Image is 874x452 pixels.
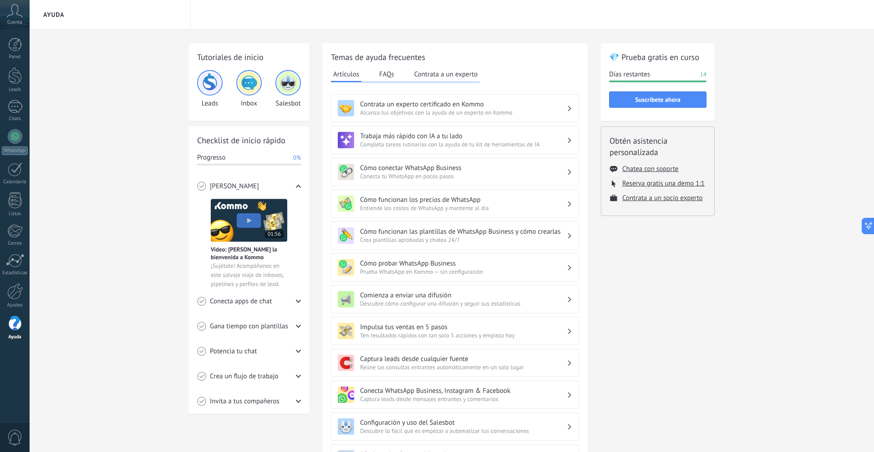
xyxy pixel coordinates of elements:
span: Reúne las consultas entrantes automáticamente en un solo lugar [360,363,567,371]
div: Inbox [236,70,262,108]
span: Gana tiempo con plantillas [210,322,288,331]
div: Ayuda [2,334,28,340]
span: Invita a tus compañeros [210,397,279,406]
span: Entiende los costos de WhatsApp y mantente al día [360,204,567,212]
div: Calendario [2,179,28,185]
span: 14 [700,70,706,79]
span: [PERSON_NAME] [210,182,259,191]
button: Reserva gratis una demo 1:1 [622,179,705,188]
div: Estadísticas [2,270,28,276]
div: Leads [2,87,28,93]
button: Suscríbete ahora [609,91,706,108]
span: Vídeo: [PERSON_NAME] la bienvenida a Kommo [211,246,287,261]
span: ¡Sujétate! Acompáñanos en este salvaje viaje de inboxes, pipelines y perfiles de lead. [211,261,287,289]
h3: Cómo probar WhatsApp Business [360,259,567,268]
span: Potencia tu chat [210,347,257,356]
button: Contrata a un socio experto [622,194,703,202]
div: Panel [2,54,28,60]
button: Contrata a un experto [412,67,480,81]
h3: Contrata un experto certificado en Kommo [360,100,567,109]
h3: Trabaja más rápido con IA a tu lado [360,132,567,141]
h3: Cómo funcionan las plantillas de WhatsApp Business y cómo crearlas [360,227,567,236]
h3: Impulsa tus ventas en 5 pasos [360,323,567,331]
h3: Configuración y uso del Salesbot [360,418,567,427]
div: Salesbot [275,70,301,108]
div: Chats [2,116,28,122]
span: Descubre cómo configurar una difusión y seguir sus estadísticas [360,300,567,307]
span: Descubre lo fácil que es empezar a automatizar tus conversaciones [360,427,567,435]
h2: Tutoriales de inicio [197,51,301,63]
img: Meet video [211,199,287,242]
h3: Cómo funcionan los precios de WhatsApp [360,196,567,204]
h2: Temas de ayuda frecuentes [331,51,579,63]
span: Completa tareas rutinarias con la ayuda de tu kit de herramientas de IA [360,141,567,148]
span: Conecta apps de chat [210,297,272,306]
h2: 💎 Prueba gratis en curso [609,51,706,63]
button: Artículos [331,67,361,82]
span: Captura leads desde mensajes entrantes y comentarios [360,395,567,403]
span: Prueba WhatsApp en Kommo — sin configuración [360,268,567,276]
button: FAQs [377,67,396,81]
h3: Conecta WhatsApp Business, Instagram & Facebook [360,387,567,395]
span: Progresso [197,153,225,162]
div: Correo [2,241,28,246]
h2: Obtén asistencia personalizada [610,135,706,158]
span: Crea plantillas aprobadas y chatea 24/7 [360,236,567,244]
div: WhatsApp [2,146,28,155]
span: Suscríbete ahora [635,96,681,103]
h3: Cómo conectar WhatsApp Business [360,164,567,172]
span: Alcanza tus objetivos con la ayuda de un experto en Kommo [360,109,567,116]
button: Chatea con soporte [622,165,678,173]
span: Crea un flujo de trabajo [210,372,279,381]
div: Listas [2,211,28,217]
span: Conecta tu WhatsApp en pocos pasos [360,172,567,180]
h3: Comienza a enviar una difusión [360,291,567,300]
span: Cuenta [7,20,22,25]
h3: Captura leads desde cualquier fuente [360,355,567,363]
h2: Checklist de inicio rápido [197,135,301,146]
span: Días restantes [609,70,650,79]
div: Ajustes [2,302,28,308]
span: 0% [293,153,301,162]
span: Ten resultados rápidos con tan solo 5 acciones y empieza hoy [360,331,567,339]
div: Leads [197,70,223,108]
